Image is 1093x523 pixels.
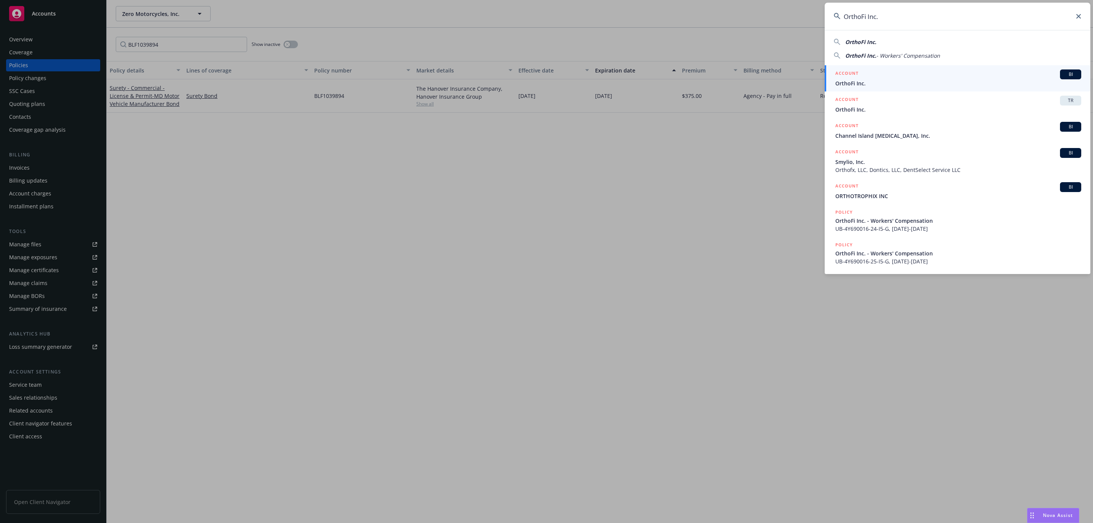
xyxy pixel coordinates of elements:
span: Channel Island [MEDICAL_DATA], Inc. [835,132,1081,140]
a: POLICYOrthoFi Inc. - Workers' CompensationUB-4Y690016-24-I5-G, [DATE]-[DATE] [825,204,1090,237]
a: ACCOUNTBIORTHOTROPHIX INC [825,178,1090,204]
span: TR [1063,97,1078,104]
span: UB-4Y690016-25-I5-G, [DATE]-[DATE] [835,257,1081,265]
button: Nova Assist [1027,508,1079,523]
h5: ACCOUNT [835,69,858,79]
h5: ACCOUNT [835,182,858,191]
span: OrthoFi Inc. [835,106,1081,113]
span: OrthoFi Inc. [835,79,1081,87]
span: BI [1063,150,1078,156]
span: Smylio, Inc. [835,158,1081,166]
span: ORTHOTROPHIX INC [835,192,1081,200]
span: BI [1063,123,1078,130]
span: OrthoFi Inc. - Workers' Compensation [835,249,1081,257]
span: Nova Assist [1043,512,1073,518]
span: Orthofx, LLC, Dontics, LLC, DentSelect Service LLC [835,166,1081,174]
span: - Workers' Compensation [876,52,940,59]
span: UB-4Y690016-24-I5-G, [DATE]-[DATE] [835,225,1081,233]
h5: POLICY [835,208,853,216]
h5: POLICY [835,241,853,249]
span: BI [1063,71,1078,78]
a: ACCOUNTBIChannel Island [MEDICAL_DATA], Inc. [825,118,1090,144]
input: Search... [825,3,1090,30]
span: BI [1063,184,1078,191]
a: ACCOUNTBISmylio, Inc.Orthofx, LLC, Dontics, LLC, DentSelect Service LLC [825,144,1090,178]
div: Drag to move [1027,508,1037,523]
span: OrthoFi Inc. [845,38,876,46]
h5: ACCOUNT [835,148,858,157]
a: POLICYOrthoFi Inc. - Workers' CompensationUB-4Y690016-25-I5-G, [DATE]-[DATE] [825,237,1090,269]
a: ACCOUNTBIOrthoFi Inc. [825,65,1090,91]
h5: ACCOUNT [835,96,858,105]
span: OrthoFi Inc. [845,52,876,59]
h5: ACCOUNT [835,122,858,131]
span: OrthoFi Inc. - Workers' Compensation [835,217,1081,225]
a: ACCOUNTTROrthoFi Inc. [825,91,1090,118]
